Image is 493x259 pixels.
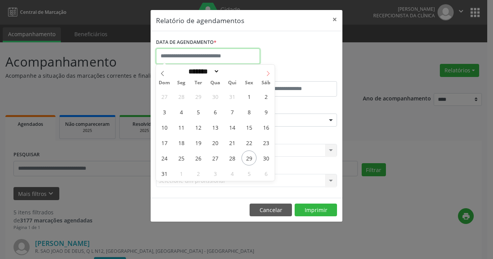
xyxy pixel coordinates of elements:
input: Year [220,67,245,75]
span: Agosto 3, 2025 [157,104,172,119]
span: Julho 27, 2025 [157,89,172,104]
button: Cancelar [250,204,292,217]
h5: Relatório de agendamentos [156,15,244,25]
span: Agosto 15, 2025 [241,120,257,135]
span: Agosto 23, 2025 [258,135,273,150]
span: Setembro 2, 2025 [191,166,206,181]
span: Julho 29, 2025 [191,89,206,104]
label: ATÉ [248,69,337,81]
span: Agosto 2, 2025 [258,89,273,104]
span: Agosto 22, 2025 [241,135,257,150]
span: Agosto 7, 2025 [225,104,240,119]
span: Qua [207,80,224,85]
button: Close [327,10,342,29]
span: Agosto 21, 2025 [225,135,240,150]
span: Agosto 19, 2025 [191,135,206,150]
span: Agosto 12, 2025 [191,120,206,135]
label: DATA DE AGENDAMENTO [156,37,216,48]
span: Agosto 25, 2025 [174,150,189,165]
span: Dom [156,80,173,85]
span: Agosto 5, 2025 [191,104,206,119]
span: Agosto 9, 2025 [258,104,273,119]
span: Setembro 5, 2025 [241,166,257,181]
span: Agosto 18, 2025 [174,135,189,150]
span: Seg [173,80,190,85]
span: Agosto 20, 2025 [208,135,223,150]
span: Agosto 30, 2025 [258,150,273,165]
span: Agosto 11, 2025 [174,120,189,135]
span: Qui [224,80,241,85]
span: Agosto 13, 2025 [208,120,223,135]
span: Agosto 6, 2025 [208,104,223,119]
span: Julho 28, 2025 [174,89,189,104]
span: Agosto 28, 2025 [225,150,240,165]
span: Sáb [258,80,275,85]
span: Agosto 31, 2025 [157,166,172,181]
span: Sex [241,80,258,85]
span: Ter [190,80,207,85]
span: Agosto 8, 2025 [241,104,257,119]
select: Month [186,67,220,75]
span: Setembro 4, 2025 [225,166,240,181]
span: Agosto 14, 2025 [225,120,240,135]
button: Imprimir [295,204,337,217]
span: Agosto 26, 2025 [191,150,206,165]
span: Agosto 29, 2025 [241,150,257,165]
span: Setembro 1, 2025 [174,166,189,181]
span: Agosto 17, 2025 [157,135,172,150]
span: Agosto 27, 2025 [208,150,223,165]
span: Setembro 6, 2025 [258,166,273,181]
span: Setembro 3, 2025 [208,166,223,181]
span: Agosto 1, 2025 [241,89,257,104]
span: Agosto 24, 2025 [157,150,172,165]
span: Agosto 16, 2025 [258,120,273,135]
span: Agosto 10, 2025 [157,120,172,135]
span: Julho 31, 2025 [225,89,240,104]
span: Julho 30, 2025 [208,89,223,104]
span: Agosto 4, 2025 [174,104,189,119]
